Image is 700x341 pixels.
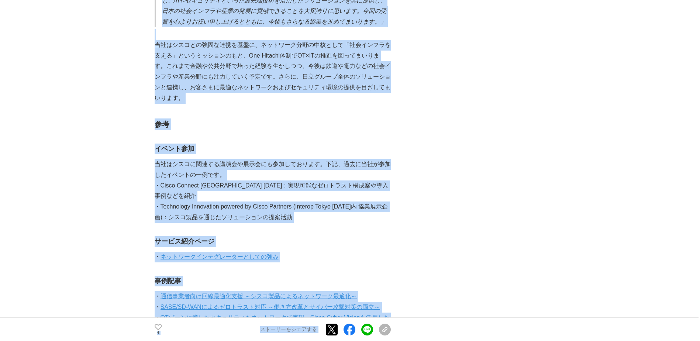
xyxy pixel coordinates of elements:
[155,180,391,202] p: ・Cisco Connect [GEOGRAPHIC_DATA] [DATE]：実現可能なゼロトラスト構成案や導入事例などを紹介
[155,302,391,313] p: ・
[161,304,380,310] a: SASE/SD-WANによるゼロトラスト対応 ～働き方改革とサイバー攻撃対策の両立～
[155,201,391,223] p: ・Technology Innovation powered by Cisco Partners (Interop Tokyo [DATE]内 協業展示企画)：シスコ製品を通じたソリューションの...
[155,252,391,262] p: ・
[155,313,391,334] p: ・
[161,293,357,299] a: 通信事業者向け回線最適化支援 ～シスコ製品によるネットワーク最適化～
[155,331,162,335] p: 4
[155,314,390,331] a: OTゾーンに適したセキュリティをネットワークで実現～Cisco Cyber Visionを活用した自動車部品工場のセキュリティ強化～
[155,276,391,286] h3: 事例記事
[260,326,317,333] p: ストーリーをシェアする
[155,291,391,302] p: ・
[155,144,391,154] h3: イベント参加
[155,159,391,180] p: 当社はシスコに関連する講演会や展示会にも参加しております。下記、過去に当社が参加したイベントの一例です。
[155,236,391,247] h3: サービス紹介ページ
[155,40,391,104] p: 当社はシスコとの強固な連携を基盤に、ネットワーク分野の中核として「社会インフラを支える」というミッションのもと、One Hitachi体制でOT×ITの推進を図ってまいります。これまで金融や公共...
[161,254,279,260] a: ネットワークインテグレーターとしての強み
[155,118,391,130] h2: 参考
